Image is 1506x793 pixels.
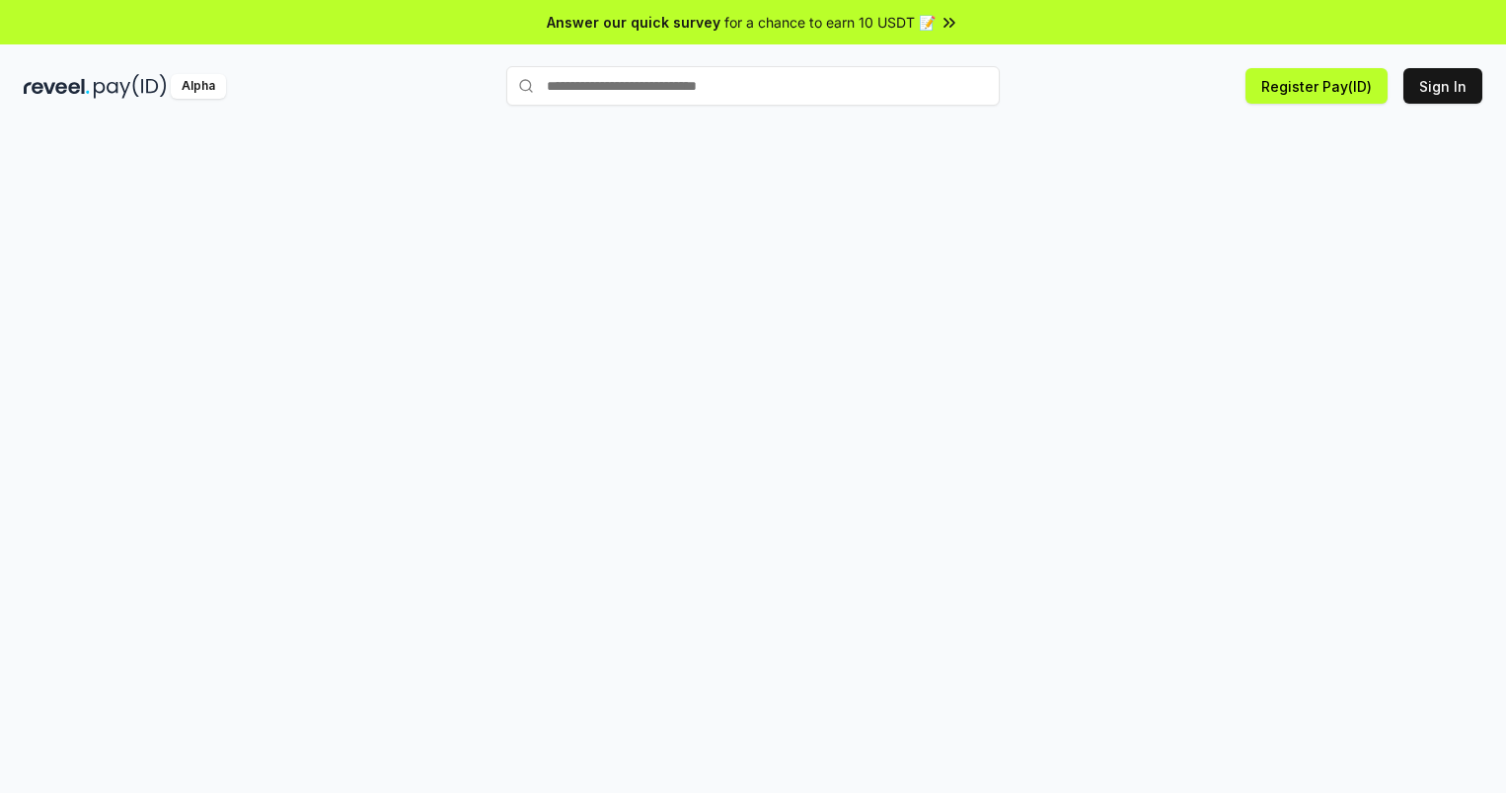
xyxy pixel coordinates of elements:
[547,12,720,33] span: Answer our quick survey
[94,74,167,99] img: pay_id
[24,74,90,99] img: reveel_dark
[1403,68,1482,104] button: Sign In
[724,12,936,33] span: for a chance to earn 10 USDT 📝
[1245,68,1388,104] button: Register Pay(ID)
[171,74,226,99] div: Alpha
